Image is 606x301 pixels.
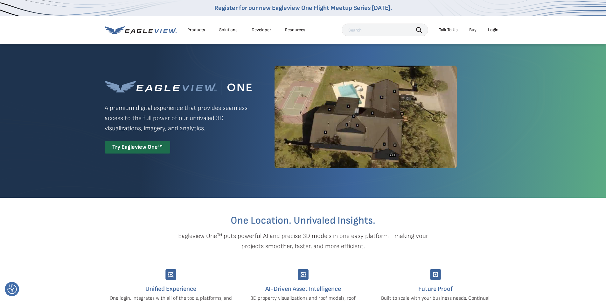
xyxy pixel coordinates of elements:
h2: One Location. Unrivaled Insights. [109,216,497,226]
div: Products [187,27,205,33]
div: Resources [285,27,305,33]
a: Register for our new Eagleview One Flight Meetup Series [DATE]. [214,4,392,12]
img: Group-9744.svg [165,269,176,280]
div: Try Eagleview One™ [105,141,170,154]
img: Group-9744.svg [430,269,441,280]
h4: Unified Experience [109,284,232,294]
h4: AI-Driven Asset Intelligence [242,284,365,294]
div: Login [488,27,498,33]
a: Buy [469,27,477,33]
div: Solutions [219,27,238,33]
img: Eagleview One™ [105,80,252,95]
img: Revisit consent button [7,284,17,294]
h4: Future Proof [374,284,497,294]
div: Talk To Us [439,27,458,33]
img: Group-9744.svg [298,269,309,280]
p: A premium digital experience that provides seamless access to the full power of our unrivaled 3D ... [105,103,252,133]
button: Consent Preferences [7,284,17,294]
input: Search [342,24,428,36]
a: Developer [252,27,271,33]
p: Eagleview One™ puts powerful AI and precise 3D models in one easy platform—making your projects s... [167,231,439,251]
